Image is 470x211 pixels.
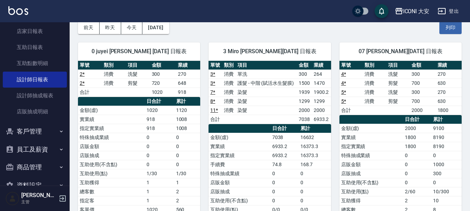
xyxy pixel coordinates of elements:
td: 單洗 [236,70,297,79]
td: 金額(虛) [209,133,270,142]
td: 實業績 [339,133,403,142]
td: 消費 [222,88,236,97]
td: 270 [176,70,200,79]
td: 168.7 [299,160,331,169]
td: 實業績 [78,115,145,124]
td: 剪髮 [126,79,150,88]
p: 主管 [21,199,57,205]
td: 金額(虛) [78,106,145,115]
button: 列印 [439,21,462,34]
td: 消費 [363,88,386,97]
td: 店販抽成 [339,169,403,178]
td: 270 [436,70,462,79]
td: 0 [299,187,331,196]
td: 9100 [431,124,462,133]
td: 消費 [222,106,236,115]
th: 業績 [436,61,462,70]
th: 金額 [410,61,436,70]
td: 染髮 [236,88,297,97]
td: 1500 [297,79,312,88]
th: 日合計 [403,115,431,124]
td: 1/30 [174,169,201,178]
td: 總客數 [78,187,145,196]
td: 300 [410,70,436,79]
span: 07 [PERSON_NAME][DATE] 日報表 [348,48,453,55]
span: 3 Miro [PERSON_NAME][DATE] 日報表 [217,48,322,55]
button: save [375,4,389,18]
td: 0 [431,178,462,187]
td: 特殊抽成業績 [78,133,145,142]
td: 染髮 [236,97,297,106]
td: 0 [174,133,201,142]
td: 1 [145,178,174,187]
td: 洗髮 [386,88,410,97]
td: 0 [271,196,299,205]
td: 1939 [297,88,312,97]
td: 300 [150,70,177,79]
button: 今天 [121,21,143,34]
td: 0 [145,133,174,142]
button: 前天 [78,21,100,34]
td: 1020 [145,106,174,115]
th: 項目 [386,61,410,70]
td: 消費 [102,70,126,79]
td: 店販金額 [339,160,403,169]
td: 7038 [271,133,299,142]
div: ICONI 大安 [403,7,430,16]
td: 0 [145,142,174,151]
td: 剪髮 [386,97,410,106]
td: 金額(虛) [339,124,403,133]
td: 918 [145,115,174,124]
td: 染髮 [236,106,297,115]
td: 700 [410,79,436,88]
td: 1299 [312,97,331,106]
th: 單號 [339,61,363,70]
td: 264 [312,70,331,79]
td: 互助使用(點) [78,169,145,178]
th: 類別 [102,61,126,70]
td: 0 [145,151,174,160]
td: 16632 [299,133,331,142]
td: 720 [150,79,177,88]
td: 10 [431,196,462,205]
td: 店販抽成 [78,151,145,160]
table: a dense table [78,61,200,97]
td: 1800 [403,142,431,151]
td: 實業績 [209,142,270,151]
td: 指定實業績 [339,142,403,151]
td: 店販金額 [209,178,270,187]
td: 消費 [222,79,236,88]
td: 1008 [174,124,201,133]
td: 700 [410,97,436,106]
td: 0 [403,160,431,169]
td: 2 [403,196,431,205]
td: 630 [436,79,462,88]
th: 項目 [236,61,297,70]
td: 指定實業績 [78,124,145,133]
td: 7038 [297,115,312,124]
td: 6933.2 [271,142,299,151]
th: 單號 [209,61,222,70]
td: 店販金額 [78,142,145,151]
td: 2 [174,196,201,205]
td: 互助獲得 [339,196,403,205]
td: 0 [299,196,331,205]
th: 日合計 [271,124,299,133]
td: 指定實業績 [209,151,270,160]
td: 0 [299,178,331,187]
th: 單號 [78,61,102,70]
th: 業績 [176,61,200,70]
td: 店販抽成 [209,187,270,196]
td: 消費 [363,97,386,106]
td: 1900.2 [312,88,331,97]
td: 648 [176,79,200,88]
td: 1 [174,178,201,187]
th: 金額 [150,61,177,70]
th: 項目 [126,61,150,70]
td: 1299 [297,97,312,106]
h5: [PERSON_NAME] [21,192,57,199]
td: 6933.2 [271,151,299,160]
td: 0 [174,151,201,160]
td: 消費 [363,70,386,79]
td: 8190 [431,142,462,151]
